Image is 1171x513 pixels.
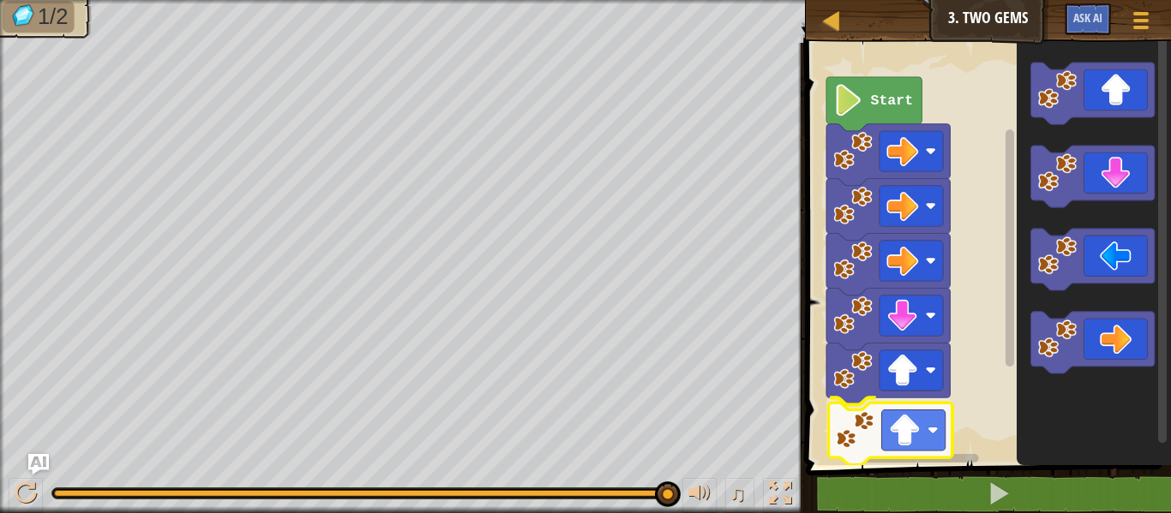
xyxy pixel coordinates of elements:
span: Ask AI [1073,9,1102,26]
button: Ask AI [28,454,49,474]
div: Blockly Workspace [801,34,1171,465]
button: ♫ [725,478,754,513]
span: ♫ [729,480,746,506]
span: 1/2 [38,4,69,29]
button: Ask AI [1065,3,1111,35]
text: Start [870,92,913,109]
li: Collect the gems. [3,1,74,33]
button: Show game menu [1120,3,1162,44]
button: Toggle fullscreen [763,478,797,513]
button: Adjust volume [682,478,717,513]
button: Ctrl + P: Play [9,478,43,513]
